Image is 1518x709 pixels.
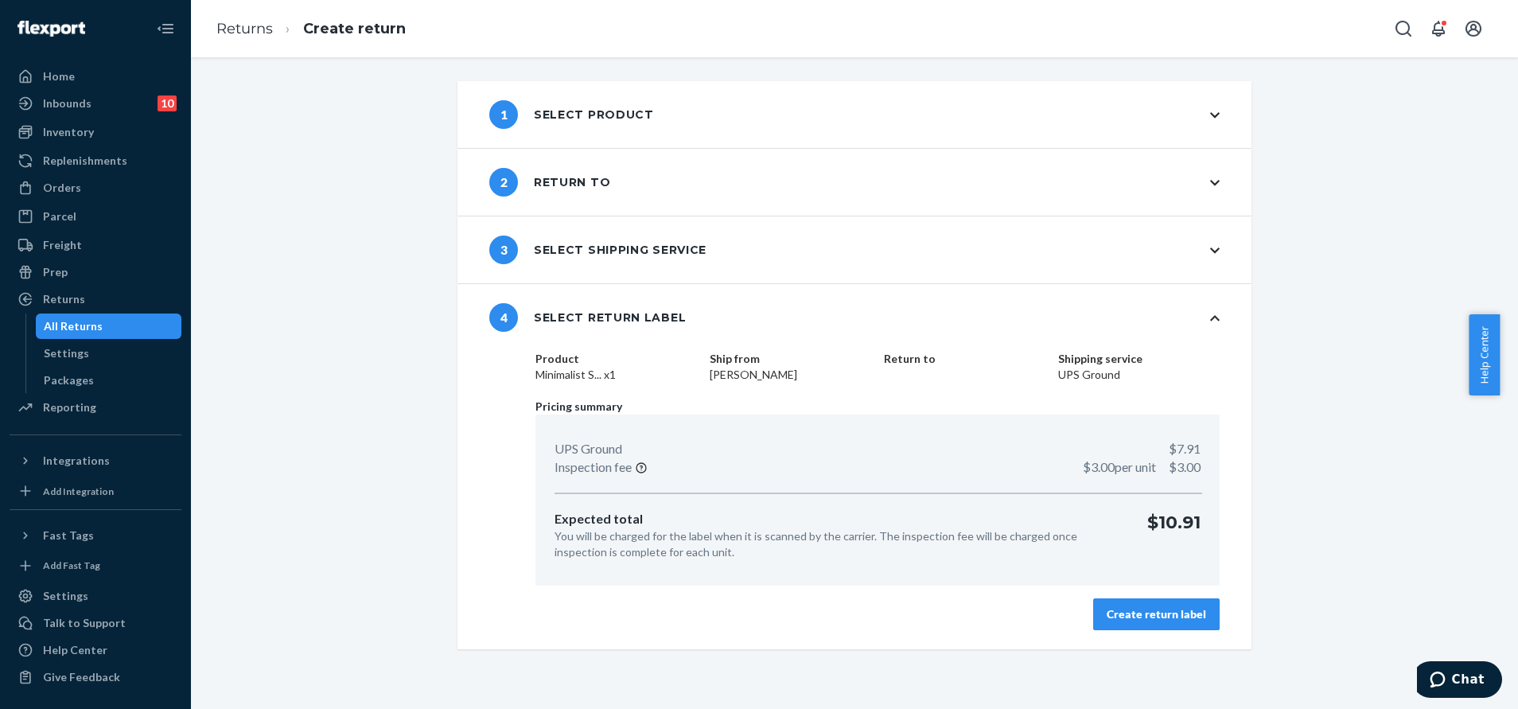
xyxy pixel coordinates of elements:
a: Reporting [10,395,181,420]
button: Talk to Support [10,610,181,636]
a: Settings [36,341,182,366]
span: 4 [489,303,518,332]
div: Home [43,68,75,84]
div: Settings [43,588,88,604]
div: Replenishments [43,153,127,169]
div: Packages [44,372,94,388]
div: Settings [44,345,89,361]
a: Orders [10,175,181,201]
p: UPS Ground [555,440,622,458]
button: Integrations [10,448,181,473]
p: $10.91 [1147,510,1201,560]
div: Integrations [43,453,110,469]
div: Select shipping service [489,236,706,264]
div: Inventory [43,124,94,140]
dd: Minimalist S... x1 [535,367,697,383]
a: Parcel [10,204,181,229]
span: 3 [489,236,518,264]
div: Orders [43,180,81,196]
p: Pricing summary [535,399,1220,415]
button: Open Search Box [1388,13,1419,45]
div: Add Integration [43,485,114,498]
img: Flexport logo [18,21,85,37]
div: All Returns [44,318,103,334]
a: Inventory [10,119,181,145]
span: $3.00 per unit [1083,459,1156,474]
div: Help Center [43,642,107,658]
div: Returns [43,291,85,307]
a: Create return [303,20,406,37]
a: Returns [216,20,273,37]
div: Create return label [1107,606,1206,622]
p: You will be charged for the label when it is scanned by the carrier. The inspection fee will be c... [555,528,1122,560]
a: Help Center [10,637,181,663]
a: Home [10,64,181,89]
div: Inbounds [43,95,91,111]
a: Freight [10,232,181,258]
div: Add Fast Tag [43,559,100,572]
span: 1 [489,100,518,129]
a: Packages [36,368,182,393]
ol: breadcrumbs [204,6,418,53]
button: Fast Tags [10,523,181,548]
button: Help Center [1469,314,1500,395]
div: Reporting [43,399,96,415]
div: Return to [489,168,610,197]
div: Parcel [43,208,76,224]
p: Inspection fee [555,458,632,477]
dd: [PERSON_NAME] [710,367,871,383]
p: $3.00 [1083,458,1201,477]
div: Prep [43,264,68,280]
div: Freight [43,237,82,253]
a: Inbounds10 [10,91,181,116]
iframe: Opens a widget where you can chat to one of our agents [1417,661,1502,701]
p: Expected total [555,510,1122,528]
div: Give Feedback [43,669,120,685]
a: Add Integration [10,480,181,503]
dd: UPS Ground [1058,367,1220,383]
dt: Product [535,351,697,367]
button: Give Feedback [10,664,181,690]
a: Replenishments [10,148,181,173]
dt: Ship from [710,351,871,367]
a: Add Fast Tag [10,555,181,578]
dt: Shipping service [1058,351,1220,367]
a: Returns [10,286,181,312]
a: Settings [10,583,181,609]
div: Select product [489,100,654,129]
div: 10 [158,95,177,111]
dt: Return to [884,351,1045,367]
div: Fast Tags [43,528,94,543]
p: $7.91 [1169,440,1201,458]
button: Open notifications [1423,13,1454,45]
button: Close Navigation [150,13,181,45]
div: Select return label [489,303,686,332]
button: Open account menu [1458,13,1489,45]
div: Talk to Support [43,615,126,631]
a: Prep [10,259,181,285]
a: All Returns [36,314,182,339]
button: Create return label [1093,598,1220,630]
span: 2 [489,168,518,197]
